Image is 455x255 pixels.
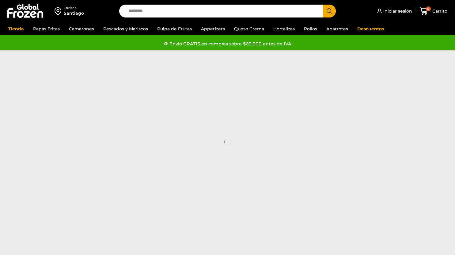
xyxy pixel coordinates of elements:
a: Pollos [301,23,320,35]
a: 0 Carrito [418,4,449,18]
a: Tienda [5,23,27,35]
span: 0 [426,6,431,11]
a: Iniciar sesión [376,5,412,17]
span: Carrito [431,8,447,14]
div: Enviar a [64,6,84,10]
span: Iniciar sesión [382,8,412,14]
button: Search button [323,5,336,17]
a: Pescados y Mariscos [100,23,151,35]
a: Queso Crema [231,23,267,35]
a: Descuentos [354,23,387,35]
a: Abarrotes [323,23,351,35]
a: Papas Fritas [30,23,63,35]
img: address-field-icon.svg [55,6,64,16]
a: Appetizers [198,23,228,35]
a: Pulpa de Frutas [154,23,195,35]
a: Hortalizas [270,23,298,35]
a: Camarones [66,23,97,35]
div: Santiago [64,10,84,16]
